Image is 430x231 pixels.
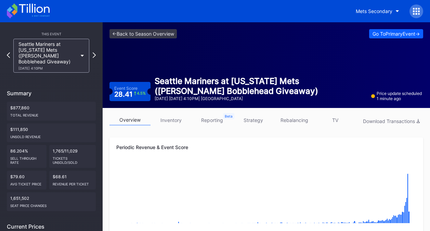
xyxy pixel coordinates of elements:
[274,115,315,125] a: rebalancing
[49,171,96,190] div: $68.61
[10,154,43,165] div: Sell Through Rate
[233,115,274,125] a: strategy
[155,76,367,96] div: Seattle Mariners at [US_STATE] Mets ([PERSON_NAME] Bobblehead Giveaway)
[7,32,96,36] div: This Event
[315,115,356,125] a: TV
[137,92,146,95] div: 4.5 %
[7,145,47,168] div: 86.204%
[7,192,96,211] div: 1,651,502
[373,31,420,37] div: Go To Primary Event ->
[116,144,416,150] div: Periodic Revenue & Event Score
[371,91,423,101] div: Price update scheduled 1 minute ago
[363,118,420,124] div: Download Transactions
[10,179,43,186] div: Avg ticket price
[10,201,92,208] div: seat price changes
[151,115,192,125] a: inventory
[192,115,233,125] a: reporting
[109,115,151,125] a: overview
[109,29,177,38] a: <-Back to Season Overview
[53,154,93,165] div: Tickets Unsold/Sold
[351,5,404,17] button: Mets Secondary
[53,179,93,186] div: Revenue per ticket
[7,223,96,230] div: Current Prices
[356,8,392,14] div: Mets Secondary
[10,110,92,117] div: Total Revenue
[49,145,96,168] div: 1,765/11,029
[114,86,138,91] div: Event Score
[7,171,47,190] div: $79.60
[7,123,96,142] div: $111,850
[7,102,96,121] div: $877,860
[360,117,423,126] button: Download Transactions
[116,162,416,231] svg: Chart title
[10,132,92,139] div: Unsold Revenue
[7,90,96,97] div: Summary
[155,96,367,101] div: [DATE] [DATE] 4:10PM | [GEOGRAPHIC_DATA]
[18,41,77,70] div: Seattle Mariners at [US_STATE] Mets ([PERSON_NAME] Bobblehead Giveaway)
[369,29,423,38] button: Go ToPrimaryEvent->
[18,66,77,70] div: [DATE] 4:10PM
[114,91,146,98] div: 28.41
